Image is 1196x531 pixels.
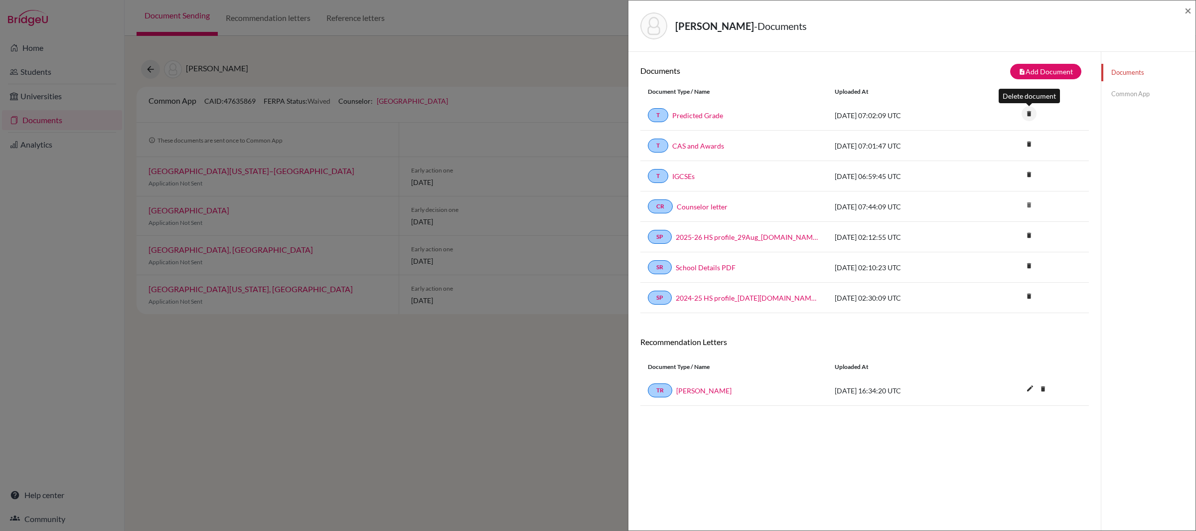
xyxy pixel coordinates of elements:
i: delete [1022,137,1037,152]
span: [DATE] 16:34:20 UTC [835,386,901,395]
a: delete [1036,383,1050,396]
i: note_add [1019,68,1026,75]
div: [DATE] 02:10:23 UTC [827,262,977,273]
i: delete [1022,197,1037,212]
a: delete [1022,108,1037,121]
a: SP [648,291,672,305]
a: CAS and Awards [672,141,724,151]
div: [DATE] 07:01:47 UTC [827,141,977,151]
a: Predicted Grade [672,110,723,121]
div: Document Type / Name [640,362,827,371]
a: SR [648,260,672,274]
div: Delete document [999,89,1060,103]
h6: Documents [640,66,865,75]
div: [DATE] 02:30:09 UTC [827,293,977,303]
i: delete [1022,258,1037,273]
a: CR [648,199,673,213]
span: - Documents [754,20,807,32]
div: Document Type / Name [640,87,827,96]
a: delete [1022,138,1037,152]
i: edit [1022,380,1038,396]
button: Close [1185,4,1192,16]
button: edit [1022,382,1039,397]
button: note_addAdd Document [1010,64,1081,79]
div: [DATE] 06:59:45 UTC [827,171,977,181]
div: [DATE] 07:02:09 UTC [827,110,977,121]
span: × [1185,3,1192,17]
a: Counselor letter [677,201,728,212]
a: TR [648,383,672,397]
i: delete [1022,167,1037,182]
a: 2024-25 HS profile_[DATE][DOMAIN_NAME]_wide [676,293,820,303]
a: IGCSEs [672,171,695,181]
h6: Recommendation Letters [640,337,1089,347]
a: T [648,108,668,122]
a: SP [648,230,672,244]
a: delete [1022,290,1037,304]
i: delete [1022,289,1037,304]
div: [DATE] 07:44:09 UTC [827,201,977,212]
div: [DATE] 02:12:55 UTC [827,232,977,242]
a: delete [1022,229,1037,243]
strong: [PERSON_NAME] [675,20,754,32]
a: delete [1022,169,1037,182]
a: T [648,139,668,153]
div: Uploaded at [827,87,977,96]
a: T [648,169,668,183]
i: delete [1022,106,1037,121]
a: delete [1022,260,1037,273]
i: delete [1036,381,1050,396]
div: Uploaded at [827,362,977,371]
a: Documents [1101,64,1196,81]
i: delete [1022,228,1037,243]
a: School Details PDF [676,262,736,273]
a: 2025-26 HS profile_29Aug_[DOMAIN_NAME]_wide [676,232,820,242]
a: [PERSON_NAME] [676,385,732,396]
a: Common App [1101,85,1196,103]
